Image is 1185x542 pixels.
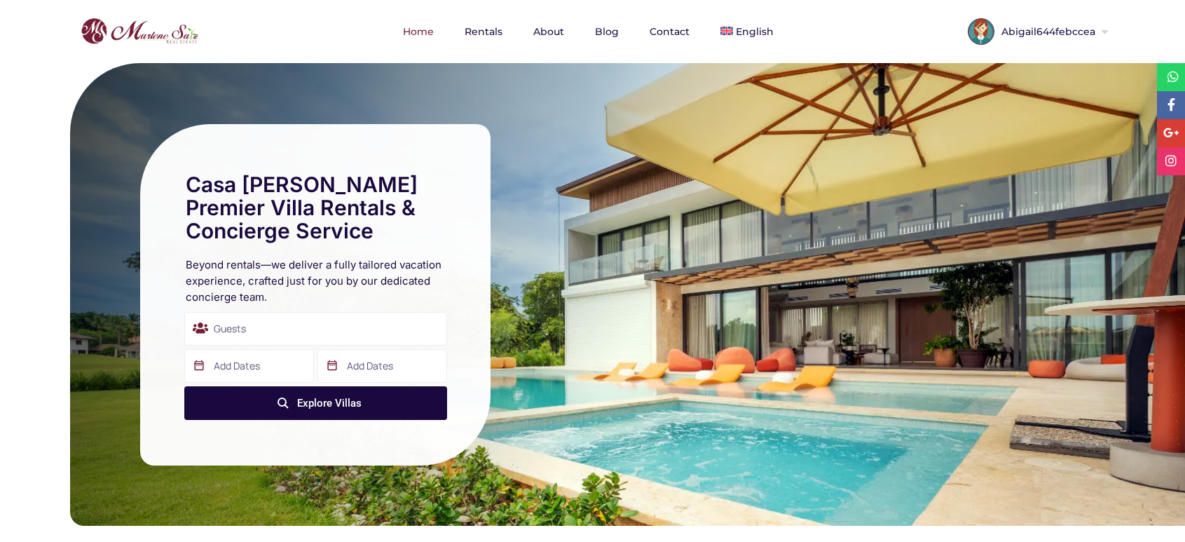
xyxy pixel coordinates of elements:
[184,386,447,420] button: Explore Villas
[186,257,445,305] h2: Beyond rentals—we deliver a fully tailored vacation experience, crafted just for you by our dedic...
[317,349,447,383] input: Add Dates
[736,25,774,38] span: English
[184,312,447,346] div: Guests
[77,15,202,48] img: logo
[184,349,314,383] input: Add Dates
[186,173,445,243] h1: Casa [PERSON_NAME] Premier Villa Rentals & Concierge Service
[994,27,1099,36] span: Abigail644febccea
